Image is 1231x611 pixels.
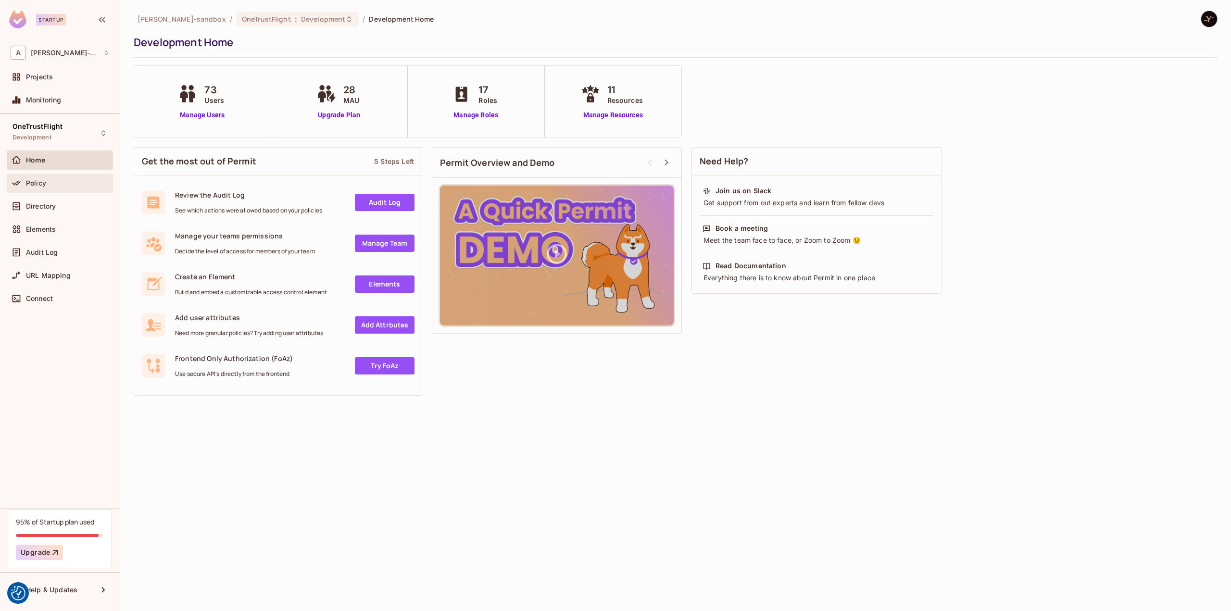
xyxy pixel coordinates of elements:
span: Need more granular policies? Try adding user attributes [175,329,323,337]
span: 28 [343,83,359,97]
span: Build and embed a customizable access control element [175,288,327,296]
span: Workspace: alex-trustflight-sandbox [31,49,99,57]
span: 11 [607,83,643,97]
div: Startup [36,14,66,25]
span: Roles [478,95,497,105]
span: MAU [343,95,359,105]
span: Need Help? [700,155,749,167]
span: Use secure API's directly from the frontend [175,370,293,378]
a: Manage Resources [578,110,648,120]
span: Development [301,14,345,24]
li: / [230,14,232,24]
img: Yilmaz Alizadeh [1201,11,1217,27]
a: Manage Team [355,235,415,252]
div: 5 Steps Left [374,157,414,166]
span: Audit Log [26,249,58,256]
img: SReyMgAAAABJRU5ErkJggg== [9,11,26,28]
a: Manage Roles [450,110,502,120]
button: Consent Preferences [11,586,25,600]
span: Add user attributes [175,313,323,322]
span: Elements [26,225,56,233]
span: Get the most out of Permit [142,155,256,167]
span: Help & Updates [26,586,77,594]
li: / [363,14,365,24]
span: Connect [26,295,53,302]
div: Join us on Slack [716,186,771,196]
span: OneTrustFlight [242,14,291,24]
span: OneTrustFlight [13,123,63,130]
span: the active workspace [138,14,226,24]
span: Monitoring [26,96,62,104]
span: Manage your teams permissions [175,231,315,240]
div: Development Home [134,35,1213,50]
span: Projects [26,73,53,81]
div: Meet the team face to face, or Zoom to Zoom 😉 [703,236,930,245]
a: Upgrade Plan [314,110,364,120]
span: Permit Overview and Demo [440,157,555,169]
img: Revisit consent button [11,586,25,600]
span: Resources [607,95,643,105]
div: Get support from out experts and learn from fellow devs [703,198,930,208]
span: A [11,46,26,60]
span: 17 [478,83,497,97]
span: URL Mapping [26,272,71,279]
div: Book a meeting [716,224,768,233]
a: Manage Users [176,110,229,120]
div: 95% of Startup plan used [16,517,94,526]
span: See which actions were allowed based on your policies [175,207,322,214]
span: Users [204,95,224,105]
span: Home [26,156,46,164]
div: Everything there is to know about Permit in one place [703,273,930,283]
span: Decide the level of access for members of your team [175,248,315,255]
a: Audit Log [355,194,415,211]
span: Review the Audit Log [175,190,322,200]
span: Frontend Only Authorization (FoAz) [175,354,293,363]
span: Directory [26,202,56,210]
span: Development Home [369,14,434,24]
span: 73 [204,83,224,97]
a: Add Attrbutes [355,316,415,334]
button: Upgrade [16,545,63,560]
span: Policy [26,179,46,187]
div: Read Documentation [716,261,786,271]
a: Elements [355,275,415,293]
a: Try FoAz [355,357,415,374]
span: Create an Element [175,272,327,281]
span: : [294,15,298,23]
span: Development [13,134,51,141]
